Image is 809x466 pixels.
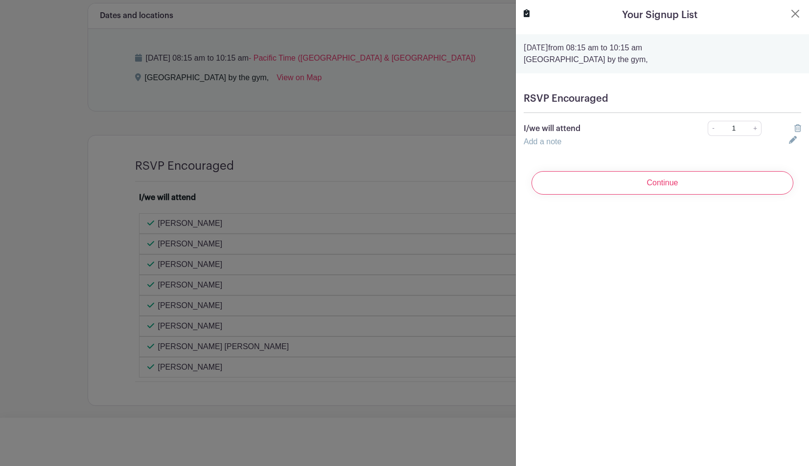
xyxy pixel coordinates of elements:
[524,137,561,146] a: Add a note
[524,54,801,66] p: [GEOGRAPHIC_DATA] by the gym,
[532,171,793,195] input: Continue
[524,44,548,52] strong: [DATE]
[749,121,762,136] a: +
[524,42,801,54] p: from 08:15 am to 10:15 am
[622,8,697,22] h5: Your Signup List
[789,8,801,20] button: Close
[524,123,681,134] p: I/we will attend
[708,121,718,136] a: -
[524,93,801,105] h5: RSVP Encouraged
